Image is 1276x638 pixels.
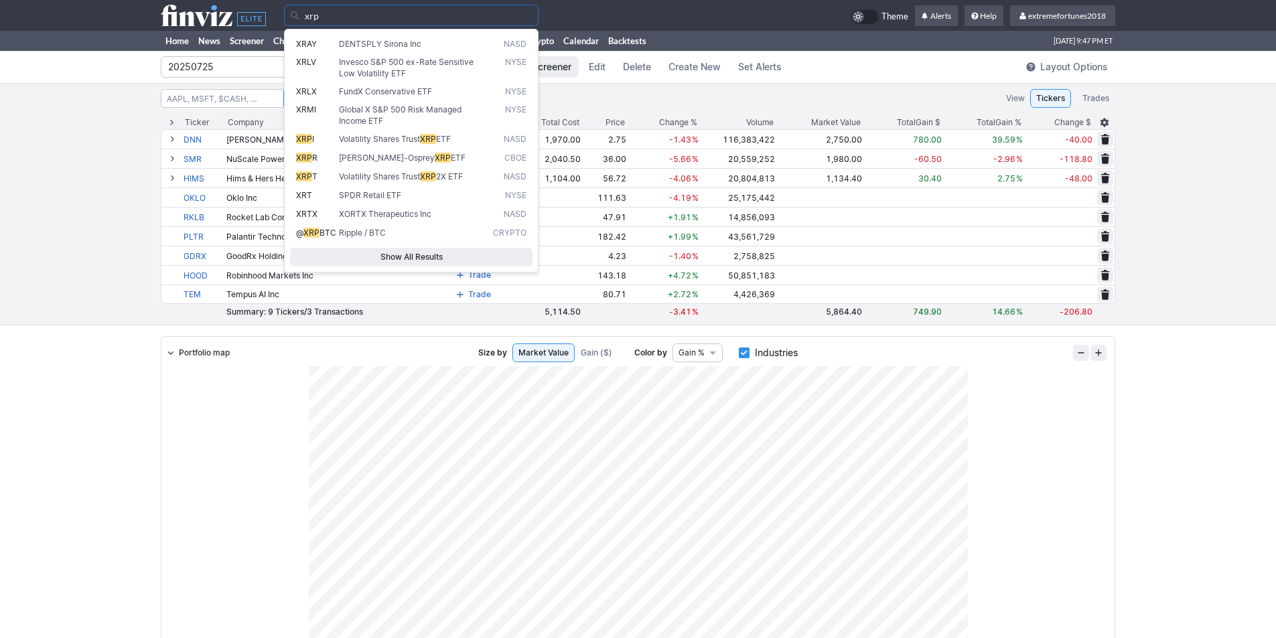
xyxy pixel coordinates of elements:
[668,289,691,299] span: +2.72
[692,307,699,317] span: %
[468,288,491,301] span: Trade
[296,250,526,264] span: Show All Results
[339,86,432,96] span: FundX Conservative ETF
[339,153,435,163] span: [PERSON_NAME]-Osprey
[918,173,942,183] span: 30.40
[992,135,1015,145] span: 39.59
[225,31,269,51] a: Screener
[161,89,348,108] input: AAPL, MSFT, $CASH, …
[304,307,307,317] span: /
[296,86,317,96] span: XRLX
[307,307,363,317] span: Transactions
[226,251,417,261] div: GoodRx Holdings Inc
[700,129,776,149] td: 116,383,422
[659,116,697,129] span: Change %
[320,228,336,238] span: BTC
[668,60,721,74] span: Create New
[604,31,651,51] a: Backtests
[284,29,539,272] div: Search
[184,227,224,246] a: PLTR
[184,266,224,285] a: HOOD
[226,173,417,183] div: Hims & Hers Health Inc
[528,168,582,187] td: 1,104.00
[339,134,420,144] span: Volatility Shares Trust
[226,232,417,242] div: Palantir Technologies Inc
[312,153,317,163] span: R
[504,134,526,145] span: NASD
[505,57,526,79] span: NYSE
[1016,154,1023,164] span: %
[692,173,699,183] span: %
[451,153,466,163] span: ETF
[669,154,691,164] span: -5.66
[228,116,264,129] div: Company
[194,31,225,51] a: News
[528,304,582,319] td: 5,114.50
[634,346,667,360] span: Color by
[992,307,1015,317] span: 14.66
[339,57,474,78] span: Invesco S&P 500 ex-Rate Sensitive Low Volatility ETF
[184,149,224,168] a: SMR
[1054,116,1091,129] span: Change $
[226,270,417,281] div: Robinhood Markets Inc
[528,129,582,149] td: 1,970.00
[582,265,628,285] td: 143.18
[184,208,224,226] a: RKLB
[505,190,526,202] span: NYSE
[185,116,209,129] div: Ticker
[700,187,776,207] td: 25,175,442
[692,251,699,261] span: %
[582,168,628,187] td: 56.72
[339,171,420,181] span: Volatility Shares Trust
[296,228,303,238] span: @
[505,86,526,98] span: NYSE
[268,307,304,317] span: Tickers
[582,149,628,168] td: 36.00
[339,190,401,200] span: SPDR Retail ETF
[739,343,798,362] label: Industries
[582,285,628,304] td: 80.71
[1030,89,1071,108] a: Tickers
[518,346,569,360] span: Market Value
[269,31,304,51] a: Charts
[739,347,750,358] input: Industries
[669,307,691,317] span: -3.41
[1016,173,1023,183] span: %
[283,90,347,106] button: Add Tickers
[184,246,224,265] a: GDRX
[1016,307,1023,317] span: %
[700,226,776,246] td: 43,561,729
[226,307,363,317] span: Summary:
[913,135,942,145] span: 780.00
[1060,307,1092,317] span: -206.80
[575,343,618,362] a: Gain ($)
[776,304,864,319] td: 5,864.40
[161,31,194,51] a: Home
[296,209,317,219] span: XRTX
[700,285,776,304] td: 4,426,369
[731,56,789,78] a: Set Alerts
[504,39,526,50] span: NASD
[168,60,290,74] span: 20250725
[559,31,604,51] a: Calendar
[541,116,579,129] div: Total Cost
[692,232,699,242] span: %
[226,193,417,203] div: Oklo Inc
[746,116,774,129] div: Volume
[528,149,582,168] td: 2,040.50
[184,285,224,303] a: TEM
[504,153,526,164] span: CBOE
[312,134,314,144] span: I
[339,39,421,49] span: DENTSPLY Sirona Inc
[897,116,940,129] div: Gain $
[1060,154,1092,164] span: -118.80
[669,135,691,145] span: -1.43
[738,60,782,74] span: Set Alerts
[582,246,628,265] td: 4.23
[226,212,417,222] div: Rocket Lab Corp
[436,171,463,181] span: 2X ETF
[451,267,496,283] button: Trade
[1028,11,1106,21] span: extremefortunes2018
[977,116,1021,129] div: Gain %
[692,212,699,222] span: %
